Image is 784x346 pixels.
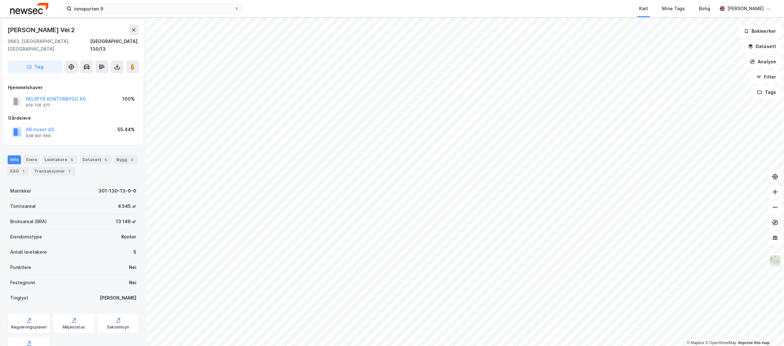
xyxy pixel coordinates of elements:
div: Bygg [114,155,138,164]
div: Info [8,155,21,164]
div: 1 [20,168,26,174]
div: Gårdeiere [8,114,139,122]
div: 5 [133,248,136,256]
div: Eiendomstype [10,233,42,241]
div: ESG [8,167,29,176]
a: Improve this map [738,341,770,345]
img: newsec-logo.f6e21ccffca1b3a03d2d.png [10,3,48,14]
div: Datasett [80,155,111,164]
button: Filter [751,71,781,83]
div: 7 [66,168,73,174]
div: 5 [103,157,109,163]
button: Bokmerker [738,25,781,38]
div: 301-130-13-0-0 [98,187,136,195]
div: Punktleie [10,264,31,271]
img: Z [769,255,781,267]
button: Datasett [743,40,781,53]
div: [PERSON_NAME] [727,5,764,12]
div: Kart [639,5,648,12]
div: Hjemmelshaver [8,84,139,91]
div: Mine Tags [662,5,685,12]
div: Tinglyst [10,294,28,302]
iframe: Chat Widget [752,315,784,346]
div: Kontrollprogram for chat [752,315,784,346]
input: Søk på adresse, matrikkel, gårdeiere, leietakere eller personer [72,4,234,13]
div: 2 [129,157,135,163]
button: Tags [752,86,781,99]
div: 919 726 377 [26,103,50,108]
div: Bruksareal (BRA) [10,218,47,225]
div: Festegrunn [10,279,35,286]
button: Tag [8,60,62,73]
div: [PERSON_NAME] [100,294,136,302]
div: Matrikkel [10,187,31,195]
div: 5 [68,157,75,163]
div: [GEOGRAPHIC_DATA], 130/13 [90,38,139,53]
div: Miljøstatus [63,325,85,330]
div: Nei [129,279,136,286]
div: Antall leietakere [10,248,47,256]
a: OpenStreetMap [705,341,736,345]
div: 55.44% [118,126,135,133]
div: Nei [129,264,136,271]
div: Transaksjoner [32,167,75,176]
a: Mapbox [687,341,704,345]
div: 4 545 ㎡ [118,202,136,210]
div: [PERSON_NAME] Vei 2 [8,25,76,35]
div: Reguleringsplaner [11,325,47,330]
div: Tomteareal [10,202,36,210]
div: Leietakere [42,155,77,164]
div: 13 146 ㎡ [116,218,136,225]
div: Saksinnsyn [107,325,129,330]
div: 100% [122,95,135,103]
div: Eiere [24,155,39,164]
div: 938 991 669 [26,133,51,138]
div: Kontor [121,233,136,241]
div: 0663, [GEOGRAPHIC_DATA], [GEOGRAPHIC_DATA] [8,38,90,53]
div: Bolig [699,5,710,12]
button: Analyse [745,55,781,68]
